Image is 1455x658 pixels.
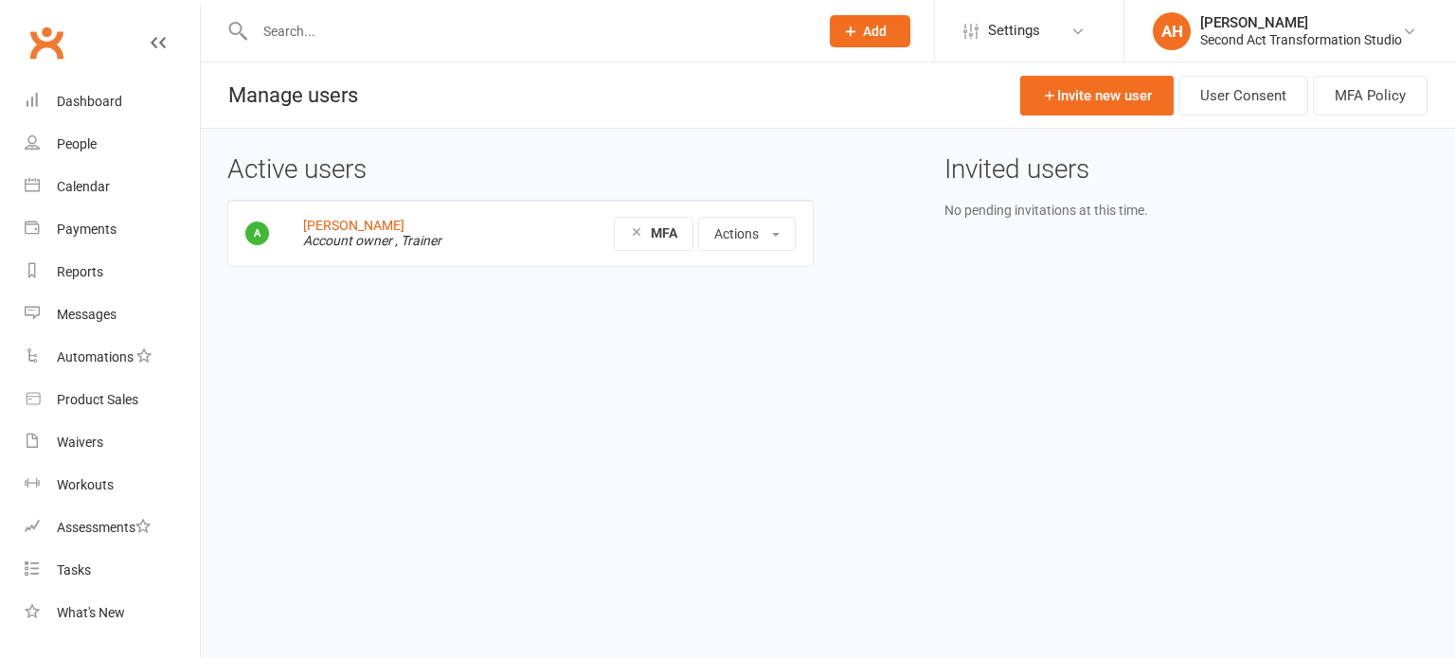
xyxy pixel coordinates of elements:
[57,136,97,151] div: People
[57,520,151,535] div: Assessments
[57,605,125,620] div: What's New
[303,233,392,248] em: Account owner
[25,80,200,123] a: Dashboard
[25,592,200,634] a: What's New
[25,251,200,293] a: Reports
[25,464,200,507] a: Workouts
[57,264,103,279] div: Reports
[201,62,358,128] h1: Manage users
[57,477,114,492] div: Workouts
[1020,76,1174,116] a: Invite new user
[830,15,910,47] button: Add
[1178,76,1308,116] a: User Consent
[57,562,91,578] div: Tasks
[57,349,134,365] div: Automations
[57,222,117,237] div: Payments
[25,166,200,208] a: Calendar
[698,217,796,251] button: Actions
[395,233,441,248] em: , Trainer
[249,18,805,44] input: Search...
[57,307,117,322] div: Messages
[988,9,1040,52] span: Settings
[25,379,200,421] a: Product Sales
[25,421,200,464] a: Waivers
[227,155,814,185] h3: Active users
[57,179,110,194] div: Calendar
[1313,76,1428,116] button: MFA Policy
[25,293,200,336] a: Messages
[1200,31,1402,48] div: Second Act Transformation Studio
[1200,14,1402,31] div: [PERSON_NAME]
[23,19,70,66] a: Clubworx
[25,549,200,592] a: Tasks
[944,200,1428,221] div: No pending invitations at this time.
[57,392,138,407] div: Product Sales
[25,336,200,379] a: Automations
[863,24,887,39] span: Add
[1153,12,1191,50] div: AH
[25,123,200,166] a: People
[25,507,200,549] a: Assessments
[651,225,677,240] strong: MFA
[57,94,122,109] div: Dashboard
[25,208,200,251] a: Payments
[944,155,1428,185] h3: Invited users
[303,218,404,233] a: [PERSON_NAME]
[57,435,103,450] div: Waivers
